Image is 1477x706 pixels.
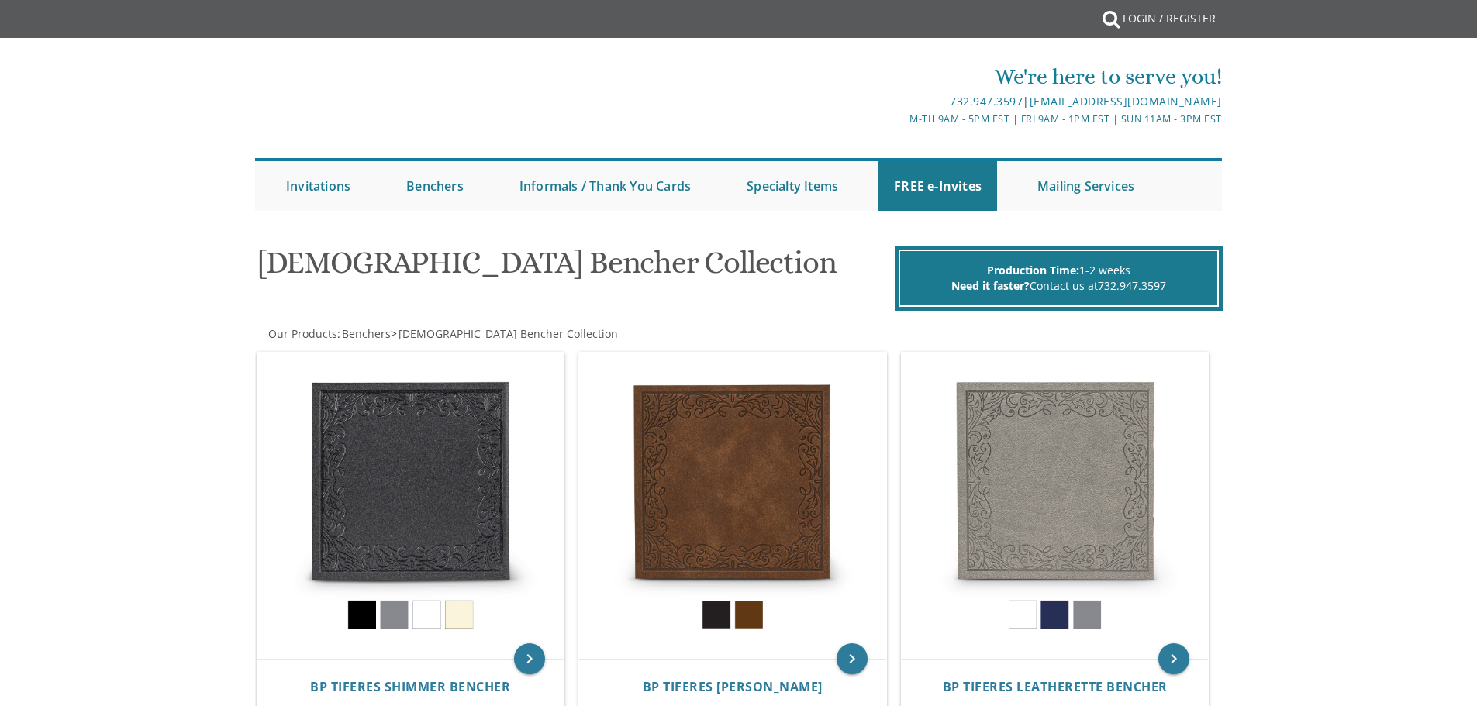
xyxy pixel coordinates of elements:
[340,326,391,341] a: Benchers
[267,326,337,341] a: Our Products
[391,161,479,211] a: Benchers
[255,326,739,342] div: :
[951,278,1030,293] span: Need it faster?
[310,678,510,695] span: BP Tiferes Shimmer Bencher
[987,263,1079,277] span: Production Time:
[579,353,886,660] img: BP Tiferes Suede Bencher
[902,353,1209,660] img: BP Tiferes Leatherette Bencher
[643,680,823,694] a: BP Tiferes [PERSON_NAME]
[643,678,823,695] span: BP Tiferes [PERSON_NAME]
[257,353,564,660] img: BP Tiferes Shimmer Bencher
[578,61,1222,92] div: We're here to serve you!
[258,246,891,291] h1: [DEMOGRAPHIC_DATA] Bencher Collection
[310,680,510,694] a: BP Tiferes Shimmer Bencher
[578,92,1222,111] div: |
[399,326,618,341] span: [DEMOGRAPHIC_DATA] Bencher Collection
[342,326,391,341] span: Benchers
[391,326,618,341] span: >
[1022,161,1150,211] a: Mailing Services
[878,161,997,211] a: FREE e-Invites
[1158,643,1189,674] a: keyboard_arrow_right
[504,161,706,211] a: Informals / Thank You Cards
[397,326,618,341] a: [DEMOGRAPHIC_DATA] Bencher Collection
[271,161,366,211] a: Invitations
[899,250,1219,307] div: 1-2 weeks Contact us at
[943,680,1168,694] a: BP Tiferes Leatherette Bencher
[578,111,1222,127] div: M-Th 9am - 5pm EST | Fri 9am - 1pm EST | Sun 11am - 3pm EST
[943,678,1168,695] span: BP Tiferes Leatherette Bencher
[1030,94,1222,108] a: [EMAIL_ADDRESS][DOMAIN_NAME]
[731,161,854,211] a: Specialty Items
[1098,278,1166,293] a: 732.947.3597
[514,643,545,674] a: keyboard_arrow_right
[950,94,1023,108] a: 732.947.3597
[837,643,868,674] a: keyboard_arrow_right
